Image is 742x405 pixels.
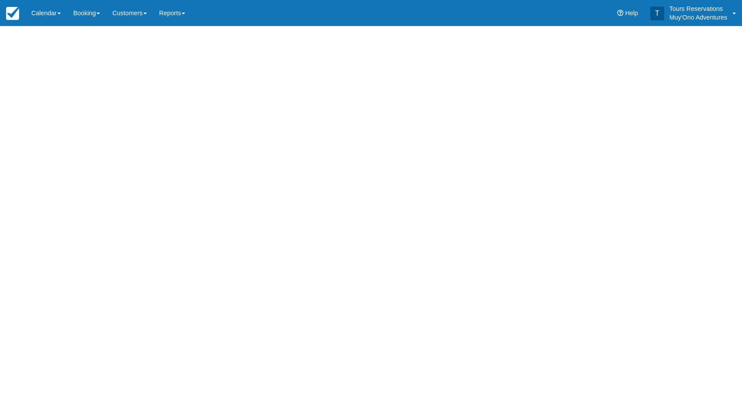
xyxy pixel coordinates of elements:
div: T [650,7,664,20]
i: Help [617,10,623,16]
p: Muy'Ono Adventures [669,13,727,22]
img: checkfront-main-nav-mini-logo.png [6,7,19,20]
p: Tours Reservations [669,4,727,13]
span: Help [625,10,638,17]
